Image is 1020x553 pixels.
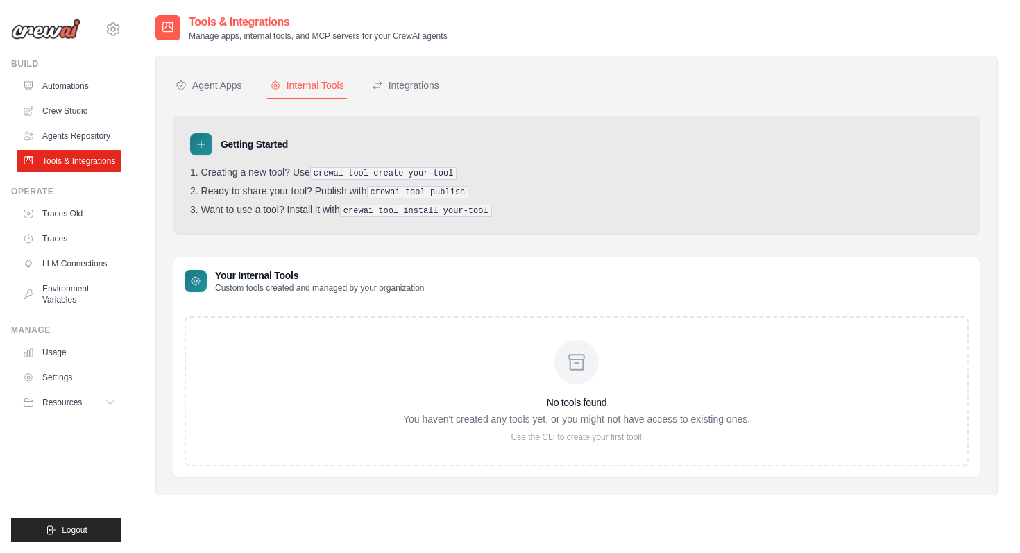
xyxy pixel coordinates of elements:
[11,186,121,197] div: Operate
[215,282,425,293] p: Custom tools created and managed by your organization
[17,150,121,172] a: Tools & Integrations
[62,525,87,536] span: Logout
[403,395,750,409] h3: No tools found
[215,269,425,282] h3: Your Internal Tools
[173,73,245,99] button: Agent Apps
[190,204,963,217] li: Want to use a tool? Install it with
[11,58,121,69] div: Build
[17,75,121,97] a: Automations
[42,397,82,408] span: Resources
[17,341,121,364] a: Usage
[267,73,347,99] button: Internal Tools
[403,432,750,443] p: Use the CLI to create your first tool!
[367,186,469,198] pre: crewai tool publish
[17,278,121,311] a: Environment Variables
[403,412,750,426] p: You haven't created any tools yet, or you might not have access to existing ones.
[11,325,121,336] div: Manage
[11,518,121,542] button: Logout
[221,137,288,151] h3: Getting Started
[190,167,963,180] li: Creating a new tool? Use
[17,366,121,389] a: Settings
[372,78,439,92] div: Integrations
[17,203,121,225] a: Traces Old
[270,78,344,92] div: Internal Tools
[369,73,442,99] button: Integrations
[176,78,242,92] div: Agent Apps
[310,167,457,180] pre: crewai tool create your-tool
[17,100,121,122] a: Crew Studio
[17,125,121,147] a: Agents Repository
[17,228,121,250] a: Traces
[17,253,121,275] a: LLM Connections
[190,185,963,198] li: Ready to share your tool? Publish with
[340,205,492,217] pre: crewai tool install your-tool
[189,31,448,42] p: Manage apps, internal tools, and MCP servers for your CrewAI agents
[189,14,448,31] h2: Tools & Integrations
[17,391,121,414] button: Resources
[11,19,80,40] img: Logo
